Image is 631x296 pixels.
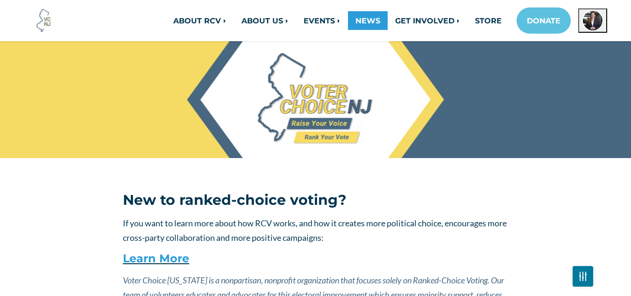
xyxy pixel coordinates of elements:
img: Voter Choice NJ [31,8,57,33]
a: EVENTS [296,11,348,30]
img: April Nicklaus [582,10,603,31]
a: DONATE [517,7,571,34]
a: NEWS [348,11,388,30]
a: GET INVOLVED [388,11,468,30]
a: Learn More [123,252,189,265]
button: Open profile menu for April Nicklaus [578,8,607,33]
h3: New to ranked-choice voting? [123,192,508,209]
a: ABOUT RCV [166,11,234,30]
nav: Main navigation [123,7,607,34]
a: STORE [468,11,509,30]
img: Fader [579,274,587,278]
p: If you want to learn more about how RCV works, and how it creates more political choice, encourag... [123,216,508,245]
a: ABOUT US [234,11,296,30]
